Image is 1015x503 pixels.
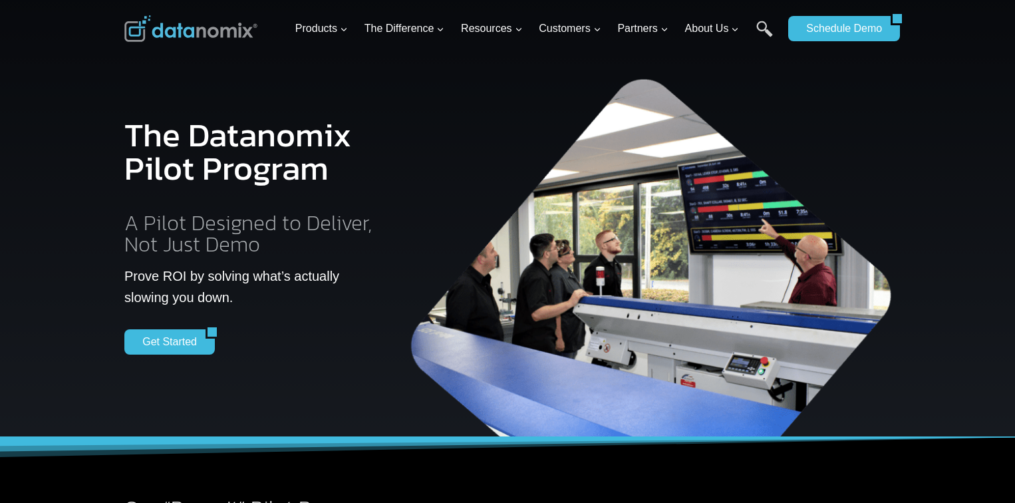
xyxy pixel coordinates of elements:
img: Datanomix [124,15,257,42]
span: About Us [685,20,740,37]
nav: Primary Navigation [290,7,782,51]
h1: The Datanomix Pilot Program [124,108,382,196]
img: The Datanomix Production Monitoring Pilot Program [403,67,902,437]
p: Prove ROI by solving what’s actually slowing you down. [124,265,382,308]
a: Get Started [124,329,206,355]
span: Products [295,20,348,37]
span: The Difference [364,20,445,37]
h2: A Pilot Designed to Deliver, Not Just Demo [124,212,382,255]
span: Customers [539,20,601,37]
span: Resources [461,20,522,37]
a: Schedule Demo [788,16,891,41]
a: Search [756,21,773,51]
span: Partners [617,20,668,37]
